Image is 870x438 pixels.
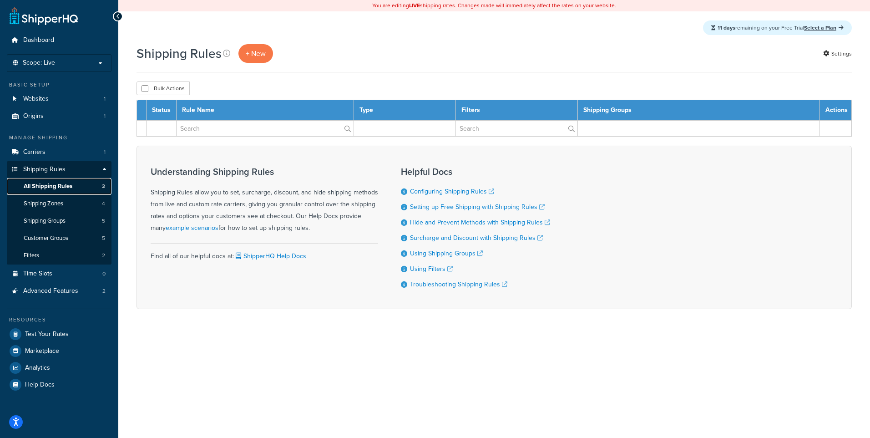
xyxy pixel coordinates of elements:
span: Filters [24,252,39,260]
li: Shipping Rules [7,161,111,265]
a: + New [238,44,273,63]
h3: Helpful Docs [401,167,550,177]
a: Customer Groups 5 [7,230,111,247]
li: Time Slots [7,265,111,282]
span: Shipping Rules [23,166,66,173]
span: Shipping Groups [24,217,66,225]
a: ShipperHQ Home [10,7,78,25]
th: Filters [455,100,577,121]
span: Customer Groups [24,234,68,242]
h3: Understanding Shipping Rules [151,167,378,177]
a: Filters 2 [7,247,111,264]
a: Test Your Rates [7,326,111,342]
span: Dashboard [23,36,54,44]
a: Marketplace [7,343,111,359]
span: All Shipping Rules [24,183,72,190]
a: All Shipping Rules 2 [7,178,111,195]
a: Origins 1 [7,108,111,125]
a: Dashboard [7,32,111,49]
a: example scenarios [166,223,218,233]
h1: Shipping Rules [137,45,222,62]
strong: 11 days [718,24,735,32]
span: Time Slots [23,270,52,278]
b: LIVE [409,1,420,10]
span: 1 [104,148,106,156]
a: Settings [823,47,852,60]
div: Find all of our helpful docs at: [151,243,378,262]
span: Carriers [23,148,46,156]
span: 2 [102,252,105,260]
th: Status [147,100,177,121]
a: Using Shipping Groups [410,249,483,258]
span: 5 [102,234,105,242]
a: Carriers 1 [7,144,111,161]
th: Shipping Groups [577,100,819,121]
span: Advanced Features [23,287,78,295]
span: Help Docs [25,381,55,389]
span: 1 [104,95,106,103]
span: Shipping Zones [24,200,63,208]
span: Websites [23,95,49,103]
a: Using Filters [410,264,453,274]
span: 1 [104,112,106,120]
li: Filters [7,247,111,264]
span: Analytics [25,364,50,372]
a: Advanced Features 2 [7,283,111,300]
a: Help Docs [7,377,111,393]
span: 2 [102,183,105,190]
a: Setting up Free Shipping with Shipping Rules [410,202,545,212]
div: Resources [7,316,111,324]
a: Select a Plan [804,24,844,32]
a: Shipping Groups 5 [7,213,111,229]
li: Carriers [7,144,111,161]
span: + New [246,48,266,59]
li: All Shipping Rules [7,178,111,195]
th: Type [354,100,455,121]
span: Test Your Rates [25,331,69,338]
div: remaining on your Free Trial [703,20,852,35]
a: Surcharge and Discount with Shipping Rules [410,233,543,243]
a: Hide and Prevent Methods with Shipping Rules [410,218,550,227]
a: Shipping Zones 4 [7,195,111,212]
input: Search [456,121,577,136]
a: Shipping Rules [7,161,111,178]
li: Origins [7,108,111,125]
th: Rule Name [177,100,354,121]
span: 5 [102,217,105,225]
a: ShipperHQ Help Docs [234,251,306,261]
span: Origins [23,112,44,120]
li: Websites [7,91,111,107]
input: Search [177,121,354,136]
a: Time Slots 0 [7,265,111,282]
span: 2 [102,287,106,295]
li: Advanced Features [7,283,111,300]
span: 0 [102,270,106,278]
div: Manage Shipping [7,134,111,142]
span: 4 [102,200,105,208]
a: Configuring Shipping Rules [410,187,494,196]
a: Websites 1 [7,91,111,107]
li: Shipping Zones [7,195,111,212]
span: Marketplace [25,347,59,355]
a: Troubleshooting Shipping Rules [410,280,507,289]
a: Analytics [7,360,111,376]
li: Shipping Groups [7,213,111,229]
th: Actions [820,100,852,121]
button: Bulk Actions [137,81,190,95]
li: Customer Groups [7,230,111,247]
span: Scope: Live [23,59,55,67]
div: Shipping Rules allow you to set, surcharge, discount, and hide shipping methods from live and cus... [151,167,378,234]
div: Basic Setup [7,81,111,89]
